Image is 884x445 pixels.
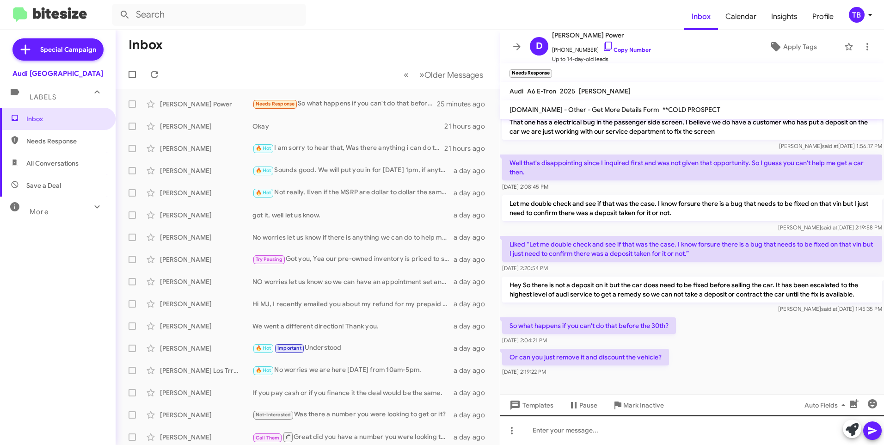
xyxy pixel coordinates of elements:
[160,321,252,331] div: [PERSON_NAME]
[454,299,492,309] div: a day ago
[129,37,163,52] h1: Inbox
[502,277,882,303] p: Hey So there is not a deposit on it but the car does need to be fixed before selling the car. It ...
[252,299,454,309] div: Hi MJ, I recently emailed you about my refund for my prepaid maintenance and extended warrant. Ca...
[252,277,454,286] div: NO worries let us know so we can have an appointment set and the car ready for you.
[561,397,605,414] button: Pause
[160,388,252,397] div: [PERSON_NAME]
[256,101,295,107] span: Needs Response
[502,195,882,221] p: Let me double check and see if that was the case. I know forsure there is a bug that needs to be ...
[112,4,306,26] input: Search
[160,144,252,153] div: [PERSON_NAME]
[552,41,651,55] span: [PHONE_NUMBER]
[26,181,61,190] span: Save a Deal
[160,433,252,442] div: [PERSON_NAME]
[252,233,454,242] div: No worries let us know if there is anything we can do to help make that choice easier
[160,255,252,264] div: [PERSON_NAME]
[454,277,492,286] div: a day ago
[160,233,252,242] div: [PERSON_NAME]
[783,38,817,55] span: Apply Tags
[849,7,865,23] div: TB
[502,317,676,334] p: So what happens if you can't do that before the 30th?
[797,397,856,414] button: Auto Fields
[30,208,49,216] span: More
[502,155,882,180] p: Well that's disappointing since I inquired first and was not given that opportunity. So I guess y...
[454,255,492,264] div: a day ago
[454,166,492,175] div: a day ago
[160,166,252,175] div: [PERSON_NAME]
[252,343,454,353] div: Understood
[398,65,414,84] button: Previous
[252,388,454,397] div: If you pay cash or if you finance it the deal would be the same.
[502,368,546,375] span: [DATE] 2:19:22 PM
[256,190,271,196] span: 🔥 Hot
[684,3,718,30] a: Inbox
[256,345,271,351] span: 🔥 Hot
[500,397,561,414] button: Templates
[779,142,882,149] span: [PERSON_NAME] [DATE] 1:56:17 PM
[252,165,454,176] div: Sounds good. We will put you in for [DATE] 1pm, if anything changes let us know.
[454,433,492,442] div: a day ago
[437,99,492,109] div: 25 minutes ago
[841,7,874,23] button: TB
[160,99,252,109] div: [PERSON_NAME] Power
[444,122,492,131] div: 21 hours ago
[404,69,409,80] span: «
[252,99,437,109] div: So what happens if you can't do that before the 30th?
[623,397,664,414] span: Mark Inactive
[12,69,103,78] div: Audi [GEOGRAPHIC_DATA]
[26,136,105,146] span: Needs Response
[256,256,282,262] span: Try Pausing
[252,321,454,331] div: We went a different direction! Thank you.
[252,187,454,198] div: Not really, Even if the MSRP are dollar to dollar the same because different companies use differ...
[510,69,552,78] small: Needs Response
[454,233,492,242] div: a day ago
[552,30,651,41] span: [PERSON_NAME] Power
[419,69,424,80] span: »
[502,337,547,344] span: [DATE] 2:04:21 PM
[508,397,553,414] span: Templates
[252,122,444,131] div: Okay
[502,114,882,140] p: That one has a electrical bug in the passenger side screen, I believe we do have a customer who h...
[778,224,882,231] span: [PERSON_NAME] [DATE] 2:19:58 PM
[454,388,492,397] div: a day ago
[256,145,271,151] span: 🔥 Hot
[30,93,56,101] span: Labels
[560,87,575,95] span: 2025
[663,105,720,114] span: **COLD PROSPECT
[160,410,252,420] div: [PERSON_NAME]
[536,39,543,54] span: D
[252,210,454,220] div: got it, well let us know.
[804,397,849,414] span: Auto Fields
[252,254,454,265] div: Got you, Yea our pre-owned inventory is priced to sell we base our car prices based on similar ca...
[252,431,454,443] div: Great did you have a number you were looking to get for it?
[256,412,291,418] span: Not-Interested
[510,105,659,114] span: [DOMAIN_NAME] - Other - Get More Details Form
[454,344,492,353] div: a day ago
[256,435,280,441] span: Call Them
[764,3,805,30] a: Insights
[277,345,301,351] span: Important
[252,143,444,154] div: I am sorry to hear that, Was there anything i can do to help?
[160,122,252,131] div: [PERSON_NAME]
[821,224,837,231] span: said at
[444,144,492,153] div: 21 hours ago
[527,87,556,95] span: A6 E-Tron
[160,188,252,198] div: [PERSON_NAME]
[822,142,838,149] span: said at
[552,55,651,64] span: Up to 14-day-old leads
[502,265,548,272] span: [DATE] 2:20:54 PM
[160,277,252,286] div: [PERSON_NAME]
[805,3,841,30] a: Profile
[40,45,96,54] span: Special Campaign
[718,3,764,30] a: Calendar
[454,210,492,220] div: a day ago
[502,349,669,365] p: Or can you just remove it and discount the vehicle?
[510,87,523,95] span: Audi
[399,65,489,84] nav: Page navigation example
[454,366,492,375] div: a day ago
[256,167,271,173] span: 🔥 Hot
